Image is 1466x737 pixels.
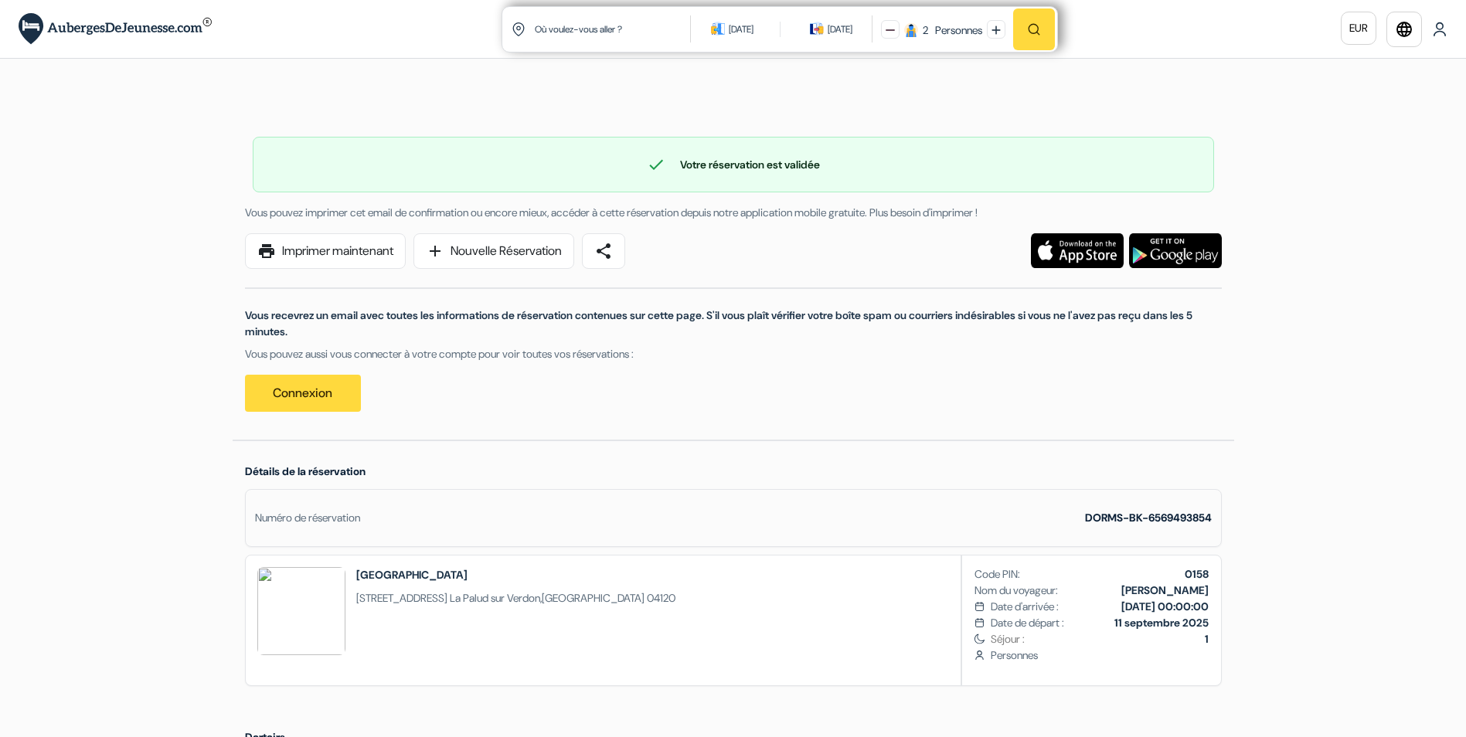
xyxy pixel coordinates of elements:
[828,22,852,37] div: [DATE]
[1205,632,1209,646] b: 1
[1341,12,1376,45] a: EUR
[245,233,406,269] a: printImprimer maintenant
[450,591,540,605] span: La Palud sur Verdon
[1031,233,1124,268] img: Téléchargez l'application gratuite
[245,205,978,219] span: Vous pouvez imprimer cet email de confirmation ou encore mieux, accéder à cette réservation depui...
[356,591,447,605] span: [STREET_ADDRESS]
[647,591,675,605] span: 04120
[512,22,526,36] img: location icon
[542,591,645,605] span: [GEOGRAPHIC_DATA]
[253,155,1213,174] div: Votre réservation est validée
[245,307,1222,340] p: Vous recevrez un email avec toutes les informations de réservation contenues sur cette page. S'il...
[991,631,1208,647] span: Séjour :
[245,464,366,478] span: Détails de la réservation
[257,567,345,655] img: UDYJNwcyVmEEMFQz
[426,242,444,260] span: add
[245,375,361,412] a: Connexion
[991,647,1208,664] span: Personnes
[904,23,918,37] img: guest icon
[1121,583,1209,597] b: [PERSON_NAME]
[1121,599,1209,613] b: [DATE] 00:00:00
[1129,233,1222,268] img: Téléchargez l'application gratuite
[992,25,1001,35] img: plus
[413,233,574,269] a: addNouvelle Réservation
[991,599,1059,615] span: Date d'arrivée :
[356,567,675,582] h2: [GEOGRAPHIC_DATA]
[245,346,1222,362] p: Vous pouvez aussi vous connecter à votre compte pour voir toutes vos réservations :
[647,155,665,174] span: check
[356,590,675,606] span: ,
[1432,22,1447,37] img: User Icon
[991,615,1064,631] span: Date de départ :
[1085,511,1212,525] strong: DORMS-BK-6569493854
[810,22,824,36] img: calendarIcon icon
[582,233,625,269] a: share
[255,510,360,526] div: Numéro de réservation
[1114,616,1209,630] b: 11 septembre 2025
[923,22,928,39] div: 2
[886,25,895,35] img: minus
[1395,20,1413,39] i: language
[974,566,1020,582] span: Code PIN:
[930,22,982,39] div: Personnes
[257,242,276,260] span: print
[711,22,725,36] img: calendarIcon icon
[1386,12,1422,47] a: language
[19,13,212,45] img: AubergesDeJeunesse.com
[533,10,693,48] input: Ville, université ou logement
[974,582,1058,599] span: Nom du voyageur:
[1185,567,1209,581] b: 0158
[594,242,613,260] span: share
[729,22,753,37] div: [DATE]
